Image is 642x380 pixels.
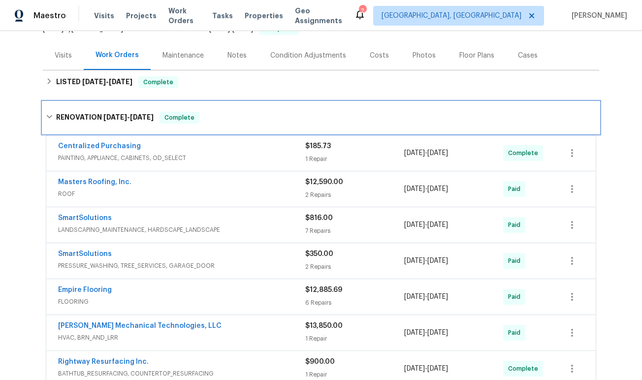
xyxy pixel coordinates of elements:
a: Masters Roofing, Inc. [58,179,131,186]
span: [DATE] [404,150,425,157]
span: [DATE] [404,329,425,336]
span: Complete [139,77,177,87]
span: Paid [508,292,524,302]
span: Paid [508,256,524,266]
span: [DATE] [404,365,425,372]
span: [DATE] [427,329,448,336]
div: Notes [227,51,247,61]
h6: LISTED [56,76,132,88]
span: [DATE] [404,222,425,228]
span: [DATE] [43,26,64,32]
span: $350.00 [305,251,333,257]
a: [PERSON_NAME] Mechanical Technologies, LLC [58,322,222,329]
div: 1 Repair [305,334,404,344]
span: $12,885.69 [305,286,342,293]
div: 2 Repairs [305,190,404,200]
span: PRESSURE_WASHING, TREE_SERVICES, GARAGE_DOOR [58,261,305,271]
span: BATHTUB_RESURFACING, COUNTERTOP_RESURFACING [58,369,305,379]
span: Paid [508,328,524,338]
span: [DATE] [404,186,425,192]
span: - [404,328,448,338]
span: $816.00 [305,215,333,222]
a: Rightway Resurfacing Inc. [58,358,149,365]
span: Complete [160,113,198,123]
div: RENOVATION [DATE]-[DATE]Complete [43,102,599,133]
span: Complete [508,364,542,374]
div: Work Orders [96,50,139,60]
span: Paid [508,220,524,230]
div: 7 Repairs [305,226,404,236]
span: [DATE] [232,26,253,32]
span: PAINTING, APPLIANCE, CABINETS, OD_SELECT [58,153,305,163]
span: - [103,114,154,121]
span: Paid [508,184,524,194]
div: 1 Repair [305,154,404,164]
span: $900.00 [305,358,335,365]
div: Visits [55,51,72,61]
span: - [404,256,448,266]
span: LANDSCAPING_MAINTENANCE, HARDSCAPE_LANDSCAPE [58,225,305,235]
span: - [82,78,132,85]
div: Floor Plans [459,51,494,61]
span: Complete [508,148,542,158]
span: [DATE] [427,186,448,192]
div: Cases [518,51,538,61]
div: 2 [359,6,366,16]
span: [GEOGRAPHIC_DATA], [GEOGRAPHIC_DATA] [382,11,521,21]
div: Condition Adjustments [270,51,346,61]
span: [DATE] [82,78,106,85]
span: Properties [245,11,283,21]
span: - [404,184,448,194]
span: Work Orders [168,6,200,26]
span: FLOORING [58,297,305,307]
span: [DATE] [404,293,425,300]
span: [PERSON_NAME] [568,11,627,21]
div: Costs [370,51,389,61]
span: [DATE] [209,26,230,32]
span: Listed [188,26,299,32]
span: $12,590.00 [305,179,343,186]
span: Tasks [212,12,233,19]
span: [DATE] [427,365,448,372]
span: - [209,26,253,32]
a: SmartSolutions [58,251,112,257]
span: [DATE] [427,150,448,157]
div: 2 Repairs [305,262,404,272]
a: Centralized Purchasing [58,143,141,150]
span: $185.73 [305,143,331,150]
span: ROOF [58,189,305,199]
div: 6 Repairs [305,298,404,308]
span: [DATE] [404,257,425,264]
span: [DATE] [427,257,448,264]
span: - [404,364,448,374]
div: LISTED [DATE]-[DATE]Complete [43,70,599,94]
span: Projects [126,11,157,21]
span: HVAC, BRN_AND_LRR [58,333,305,343]
div: 1 Repair [305,370,404,380]
a: SmartSolutions [58,215,112,222]
span: [DATE] [103,114,127,121]
h6: RENOVATION [56,112,154,124]
span: $13,850.00 [305,322,343,329]
div: Maintenance [162,51,204,61]
span: Visits [94,11,114,21]
span: - [404,220,448,230]
span: Maestro [33,11,66,21]
span: [DATE] [427,293,448,300]
div: Photos [413,51,436,61]
span: [DATE] [109,78,132,85]
span: - [404,148,448,158]
span: Geo Assignments [295,6,342,26]
span: - [404,292,448,302]
span: [DATE] [427,222,448,228]
span: [DATE] [130,114,154,121]
a: Empire Flooring [58,286,112,293]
